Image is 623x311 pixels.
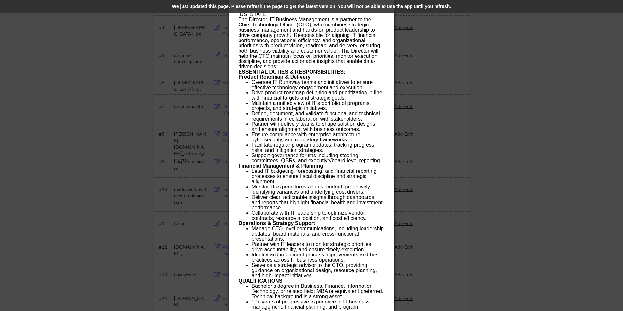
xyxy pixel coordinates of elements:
[239,17,384,69] p: The Director, IT Business Management is a partner to the Chief Technology Officer (CTO), who comb...
[252,284,384,299] li: Bachelor’s degree in Business, Finance, Information Technology, or related field; MBA or equivale...
[252,226,384,242] li: Manage CTO-level communications, including leadership updates, board materials, and cross-functio...
[252,80,384,90] li: Oversee IT Runaway teams and initiatives to ensure effective technology engagement and execution.
[252,210,384,221] li: Collaborate with IT leadership to optimize vendor contracts, resource allocation, and cost effici...
[252,132,384,142] li: Ensure compliance with enterprise architecture, cybersecurity, and regulatory frameworks.
[239,221,315,226] b: Operations & Strategy Support
[252,101,384,111] li: Maintain a unified view of IT’s portfolio of programs, projects, and strategic initiatives.
[239,163,324,169] b: Financial Management & Planning
[252,184,384,195] li: Monitor IT expenditures against budget, proactively identifying variances and underlying cost dri...
[252,169,384,184] li: Lead IT budgeting, forecasting, and financial reporting processes to ensure fiscal discipline and...
[252,90,384,101] li: Drive product roadmap definition and prioritization in line with financial targets and strategic ...
[252,263,384,278] li: Serve as a strategic advisor to the CTO, providing guidance on organizational design, resource pl...
[252,195,384,210] li: Deliver clear, actionable insights through dashboards and reports that highlight financial health...
[252,242,384,252] li: Partner with IT leaders to monitor strategic priorities, drive accountability, and ensure timely ...
[239,69,346,74] b: ESSENTIAL DUTIES & RESPONSIBILITIES:
[239,278,283,284] b: QUALIFICATIONS
[252,111,384,122] li: Define, document, and validate functional and technical requirements in collaboration with stakeh...
[239,74,311,80] b: Product Roadmap & Delivery
[252,122,384,132] li: Partner with delivery teams to shape solution designs and ensure alignment with business outcomes.
[252,252,384,263] li: Identify and implement process improvements and best practices across IT business operations.
[252,153,384,163] li: Support governance forums including steering committees, QBRs, and executive/board-level reporting.
[252,142,384,153] li: Facilitate regular program updates, tracking progress, risks, and mitigation strategies.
